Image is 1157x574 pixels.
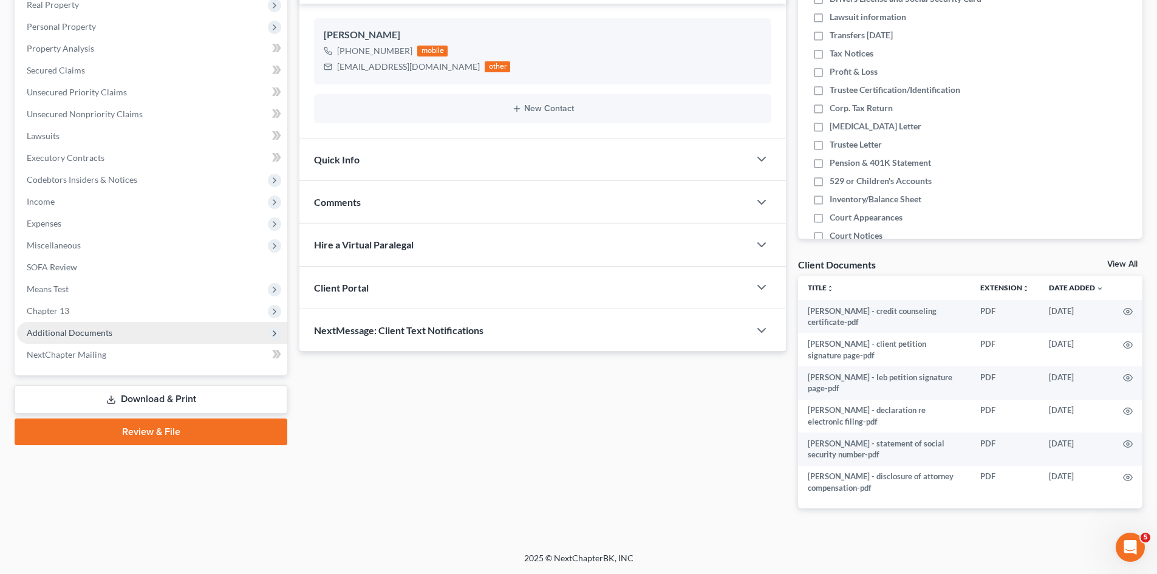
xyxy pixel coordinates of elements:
td: PDF [971,366,1039,400]
div: 2025 © NextChapterBK, INC [233,552,925,574]
span: NextChapter Mailing [27,349,106,360]
td: [DATE] [1039,333,1113,366]
span: Unsecured Nonpriority Claims [27,109,143,119]
td: PDF [971,432,1039,466]
span: Quick Info [314,154,360,165]
span: 529 or Children's Accounts [830,175,932,187]
a: Date Added expand_more [1049,283,1104,292]
iframe: Intercom live chat [1116,533,1145,562]
a: Secured Claims [17,60,287,81]
span: Unsecured Priority Claims [27,87,127,97]
td: PDF [971,300,1039,333]
span: Property Analysis [27,43,94,53]
div: [PHONE_NUMBER] [337,45,412,57]
div: [PERSON_NAME] [324,28,762,43]
td: [DATE] [1039,432,1113,466]
div: other [485,61,510,72]
span: Pension & 401K Statement [830,157,931,169]
a: Lawsuits [17,125,287,147]
i: unfold_more [827,285,834,292]
td: [PERSON_NAME] - client petition signature page-pdf [798,333,971,366]
a: Titleunfold_more [808,283,834,292]
span: NextMessage: Client Text Notifications [314,324,483,336]
a: NextChapter Mailing [17,344,287,366]
span: Inventory/Balance Sheet [830,193,921,205]
span: Hire a Virtual Paralegal [314,239,414,250]
a: Extensionunfold_more [980,283,1029,292]
td: PDF [971,400,1039,433]
span: Corp. Tax Return [830,102,893,114]
span: Executory Contracts [27,152,104,163]
a: Download & Print [15,385,287,414]
div: [EMAIL_ADDRESS][DOMAIN_NAME] [337,61,480,73]
div: mobile [417,46,448,56]
span: Profit & Loss [830,66,878,78]
span: Income [27,196,55,207]
span: Transfers [DATE] [830,29,893,41]
span: Tax Notices [830,47,873,60]
td: [PERSON_NAME] - leb petition signature page-pdf [798,366,971,400]
a: Unsecured Nonpriority Claims [17,103,287,125]
span: SOFA Review [27,262,77,272]
span: Trustee Letter [830,138,882,151]
td: [DATE] [1039,466,1113,499]
span: Comments [314,196,361,208]
td: [PERSON_NAME] - statement of social security number-pdf [798,432,971,466]
span: Lawsuit information [830,11,906,23]
a: View All [1107,260,1138,268]
span: [MEDICAL_DATA] Letter [830,120,921,132]
a: SOFA Review [17,256,287,278]
span: Court Appearances [830,211,903,224]
a: Property Analysis [17,38,287,60]
td: [DATE] [1039,400,1113,433]
td: [PERSON_NAME] - disclosure of attorney compensation-pdf [798,466,971,499]
span: Expenses [27,218,61,228]
td: PDF [971,333,1039,366]
span: Trustee Certification/Identification [830,84,960,96]
td: PDF [971,466,1039,499]
td: [DATE] [1039,366,1113,400]
td: [DATE] [1039,300,1113,333]
a: Review & File [15,419,287,445]
span: 5 [1141,533,1150,542]
span: Secured Claims [27,65,85,75]
span: Miscellaneous [27,240,81,250]
td: [PERSON_NAME] - credit counseling certificate-pdf [798,300,971,333]
span: Chapter 13 [27,306,69,316]
i: expand_more [1096,285,1104,292]
span: Codebtors Insiders & Notices [27,174,137,185]
span: Additional Documents [27,327,112,338]
i: unfold_more [1022,285,1029,292]
span: Lawsuits [27,131,60,141]
span: Personal Property [27,21,96,32]
button: New Contact [324,104,762,114]
div: Client Documents [798,258,876,271]
td: [PERSON_NAME] - declaration re electronic filing-pdf [798,400,971,433]
span: Client Portal [314,282,369,293]
a: Unsecured Priority Claims [17,81,287,103]
span: Court Notices [830,230,882,242]
span: Means Test [27,284,69,294]
a: Executory Contracts [17,147,287,169]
